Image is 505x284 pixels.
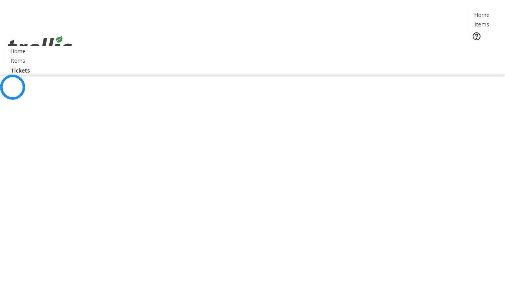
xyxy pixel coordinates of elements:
a: Tickets [469,46,500,54]
a: Items [469,20,494,28]
span: Tickets [475,46,494,54]
a: Tickets [5,66,36,75]
span: Items [11,56,25,65]
button: Help [469,28,484,44]
span: Home [474,11,490,19]
span: Home [10,47,26,55]
span: Items [475,20,489,28]
a: Items [5,56,30,65]
a: Home [469,11,494,19]
a: Home [5,47,30,55]
span: Tickets [11,66,30,75]
img: Orient E2E Organization Bm2olJiWBX's Logo [5,27,75,67]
